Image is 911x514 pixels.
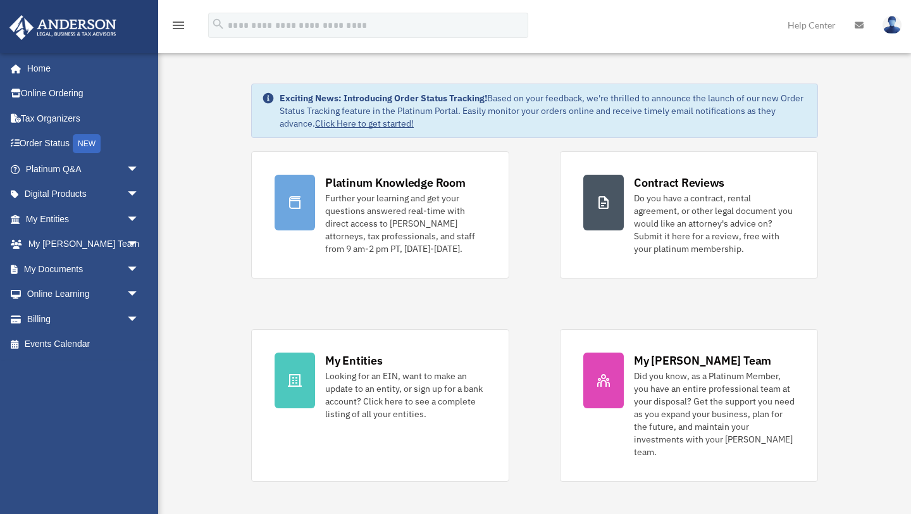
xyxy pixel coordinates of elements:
i: menu [171,18,186,33]
span: arrow_drop_down [127,206,152,232]
a: My Documentsarrow_drop_down [9,256,158,282]
span: arrow_drop_down [127,256,152,282]
span: arrow_drop_down [127,182,152,208]
div: Did you know, as a Platinum Member, you have an entire professional team at your disposal? Get th... [634,370,795,458]
span: arrow_drop_down [127,232,152,258]
a: Billingarrow_drop_down [9,306,158,332]
a: Online Ordering [9,81,158,106]
a: My Entities Looking for an EIN, want to make an update to an entity, or sign up for a bank accoun... [251,329,509,482]
div: NEW [73,134,101,153]
a: My Entitiesarrow_drop_down [9,206,158,232]
div: Looking for an EIN, want to make an update to an entity, or sign up for a bank account? Click her... [325,370,486,420]
a: Contract Reviews Do you have a contract, rental agreement, or other legal document you would like... [560,151,818,279]
div: Further your learning and get your questions answered real-time with direct access to [PERSON_NAM... [325,192,486,255]
a: Order StatusNEW [9,131,158,157]
a: My [PERSON_NAME] Team Did you know, as a Platinum Member, you have an entire professional team at... [560,329,818,482]
a: Platinum Knowledge Room Further your learning and get your questions answered real-time with dire... [251,151,509,279]
div: Contract Reviews [634,175,724,191]
div: Platinum Knowledge Room [325,175,466,191]
div: Based on your feedback, we're thrilled to announce the launch of our new Order Status Tracking fe... [280,92,807,130]
div: My Entities [325,353,382,368]
a: Tax Organizers [9,106,158,131]
span: arrow_drop_down [127,306,152,332]
a: menu [171,22,186,33]
a: Digital Productsarrow_drop_down [9,182,158,207]
a: Events Calendar [9,332,158,357]
span: arrow_drop_down [127,282,152,308]
a: Online Learningarrow_drop_down [9,282,158,307]
div: My [PERSON_NAME] Team [634,353,771,368]
img: Anderson Advisors Platinum Portal [6,15,120,40]
a: Home [9,56,152,81]
i: search [211,17,225,31]
a: Click Here to get started! [315,118,414,129]
img: User Pic [883,16,902,34]
a: My [PERSON_NAME] Teamarrow_drop_down [9,232,158,257]
a: Platinum Q&Aarrow_drop_down [9,156,158,182]
span: arrow_drop_down [127,156,152,182]
div: Do you have a contract, rental agreement, or other legal document you would like an attorney's ad... [634,192,795,255]
strong: Exciting News: Introducing Order Status Tracking! [280,92,487,104]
